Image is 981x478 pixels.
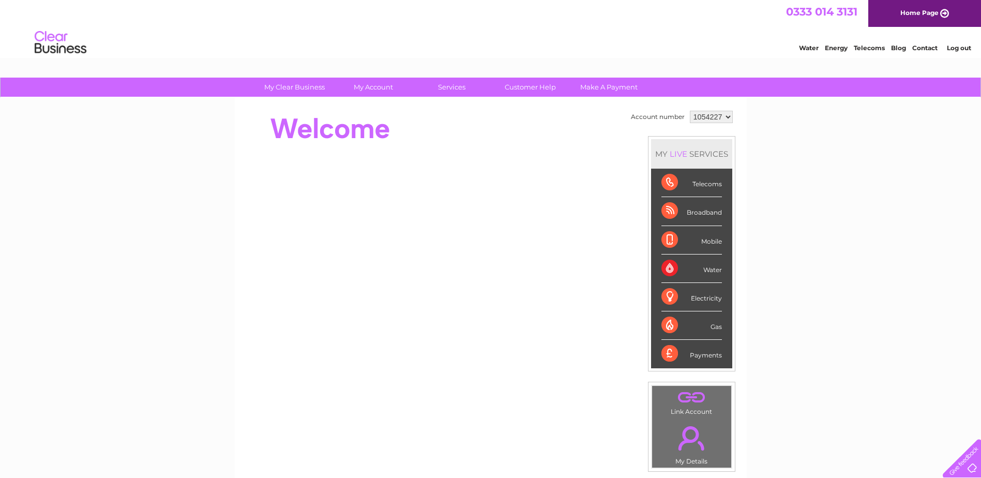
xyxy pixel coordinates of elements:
[947,44,971,52] a: Log out
[661,283,722,311] div: Electricity
[652,385,732,418] td: Link Account
[330,78,416,97] a: My Account
[799,44,819,52] a: Water
[651,139,732,169] div: MY SERVICES
[655,420,729,456] a: .
[891,44,906,52] a: Blog
[661,340,722,368] div: Payments
[661,197,722,226] div: Broadband
[655,389,729,407] a: .
[661,255,722,283] div: Water
[825,44,848,52] a: Energy
[34,27,87,58] img: logo.png
[786,5,857,18] a: 0333 014 3131
[668,149,689,159] div: LIVE
[488,78,573,97] a: Customer Help
[661,226,722,255] div: Mobile
[652,417,732,468] td: My Details
[912,44,938,52] a: Contact
[566,78,652,97] a: Make A Payment
[628,108,687,126] td: Account number
[247,6,735,50] div: Clear Business is a trading name of Verastar Limited (registered in [GEOGRAPHIC_DATA] No. 3667643...
[661,169,722,197] div: Telecoms
[661,311,722,340] div: Gas
[854,44,885,52] a: Telecoms
[409,78,494,97] a: Services
[252,78,337,97] a: My Clear Business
